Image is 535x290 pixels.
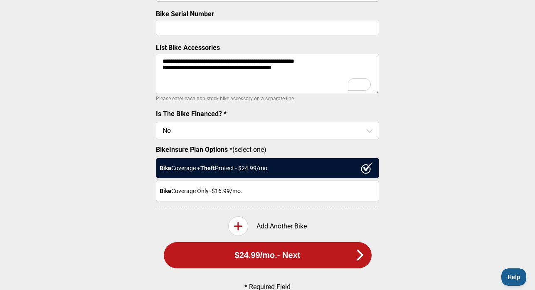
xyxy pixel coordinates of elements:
[501,268,527,286] iframe: Toggle Customer Support
[361,162,373,174] img: ux1sgP1Haf775SAghJI38DyDlYP+32lKFAAAAAElFTkSuQmCC
[156,146,232,154] strong: BikeInsure Plan Options *
[156,110,227,118] label: Is The Bike Financed? *
[160,165,171,171] strong: Bike
[156,158,379,178] div: Coverage + Protect - $ 24.99 /mo.
[156,10,214,18] label: Bike Serial Number
[156,44,220,52] label: List Bike Accessories
[156,94,379,104] p: Please enter each non-stock bike accessory on a separate line
[260,250,277,260] span: /mo.
[156,216,379,236] div: Add Another Bike
[200,165,215,171] strong: Theft
[156,146,379,154] label: (select one)
[164,242,372,268] button: $24.99/mo.- Next
[160,188,171,194] strong: Bike
[156,181,379,201] div: Coverage Only - $16.99 /mo.
[156,54,379,94] textarea: To enrich screen reader interactions, please activate Accessibility in Grammarly extension settings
